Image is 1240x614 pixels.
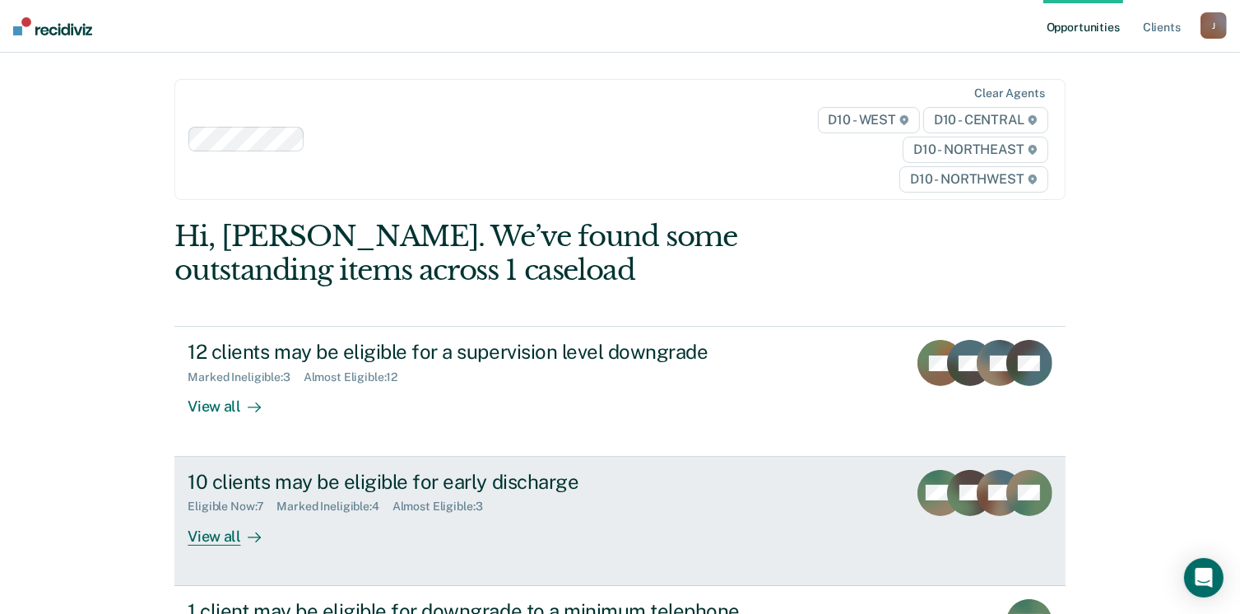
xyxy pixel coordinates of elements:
[13,17,92,35] img: Recidiviz
[188,384,280,416] div: View all
[304,370,411,384] div: Almost Eligible : 12
[188,514,280,546] div: View all
[923,107,1048,133] span: D10 - CENTRAL
[174,457,1065,586] a: 10 clients may be eligible for early dischargeEligible Now:7Marked Ineligible:4Almost Eligible:3V...
[276,500,392,514] div: Marked Ineligible : 4
[188,340,765,364] div: 12 clients may be eligible for a supervision level downgrade
[188,370,303,384] div: Marked Ineligible : 3
[174,220,887,287] div: Hi, [PERSON_NAME]. We’ve found some outstanding items across 1 caseload
[188,470,765,494] div: 10 clients may be eligible for early discharge
[1184,558,1224,598] div: Open Intercom Messenger
[392,500,496,514] div: Almost Eligible : 3
[174,326,1065,456] a: 12 clients may be eligible for a supervision level downgradeMarked Ineligible:3Almost Eligible:12...
[1201,12,1227,39] button: J
[188,500,276,514] div: Eligible Now : 7
[818,107,920,133] span: D10 - WEST
[974,86,1044,100] div: Clear agents
[899,166,1047,193] span: D10 - NORTHWEST
[903,137,1047,163] span: D10 - NORTHEAST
